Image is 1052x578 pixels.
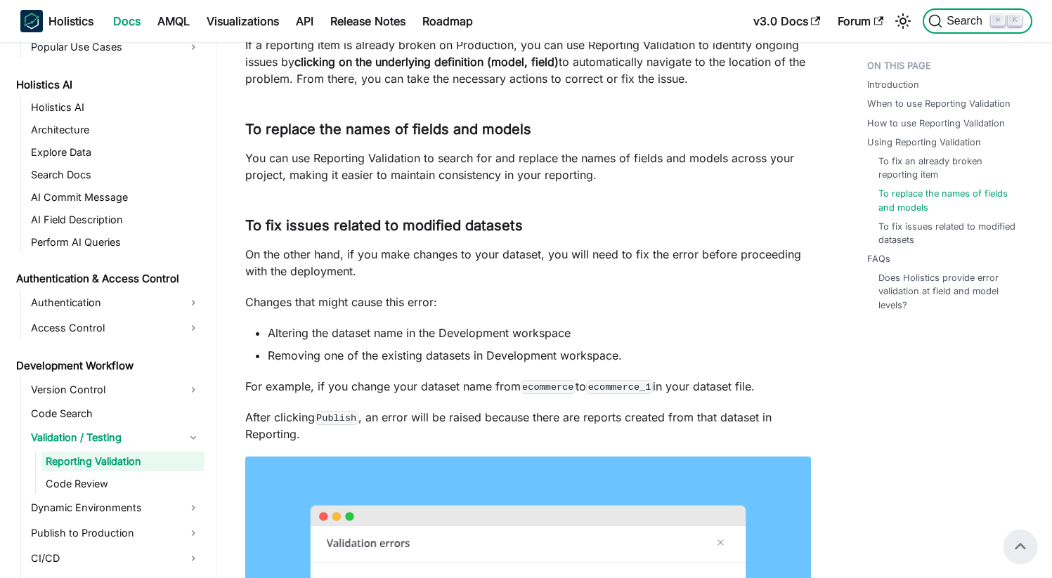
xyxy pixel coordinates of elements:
button: Switch between dark and light mode (currently light mode) [892,10,914,32]
a: CI/CD [27,547,204,570]
a: Development Workflow [12,356,204,376]
a: Roadmap [414,10,481,32]
kbd: K [1008,14,1022,27]
a: Authentication [27,291,204,314]
a: Release Notes [322,10,414,32]
code: ecommerce_1 [586,380,653,394]
a: Does Holistics provide error validation at field and model levels? [878,271,1018,312]
h3: To replace the names of fields and models [245,121,811,138]
code: Publish [315,411,358,425]
b: Holistics [48,13,93,29]
a: Popular Use Cases [27,36,204,58]
a: AI Commit Message [27,188,204,207]
a: Forum [829,10,892,32]
a: Reporting Validation [41,452,204,471]
button: Scroll back to top [1004,530,1037,563]
a: AMQL [149,10,198,32]
span: Search [942,15,991,27]
nav: Docs sidebar [6,42,217,578]
a: Access Control [27,317,204,339]
a: Explore Data [27,143,204,162]
strong: clicking on the underlying definition (model, field) [294,55,559,69]
h3: To fix issues related to modified datasets [245,217,811,235]
a: Code Search [27,404,204,423]
a: HolisticsHolistics [20,10,93,32]
a: Dynamic Environments [27,497,204,519]
a: Using Reporting Validation [867,136,981,149]
a: FAQs [867,252,890,265]
img: Holistics [20,10,43,32]
a: Code Review [41,474,204,494]
a: Search Docs [27,165,204,185]
p: Changes that might cause this error: [245,294,811,310]
p: If a reporting item is already broken on Production, you can use Reporting Validation to identify... [245,37,811,87]
a: Docs [105,10,149,32]
p: For example, if you change your dataset name from to in your dataset file. [245,378,811,395]
a: To fix an already broken reporting item [878,155,1018,181]
a: v3.0 Docs [745,10,829,32]
a: Validation / Testing [27,426,204,449]
a: Visualizations [198,10,287,32]
a: Authentication & Access Control [12,269,204,289]
a: Version Control [27,379,204,401]
kbd: ⌘ [991,14,1005,27]
p: You can use Reporting Validation to search for and replace the names of fields and models across ... [245,150,811,183]
a: AI Field Description [27,210,204,230]
button: Search (Command+K) [923,8,1032,34]
code: ecommerce [521,380,576,394]
li: Altering the dataset name in the Development workspace [268,324,811,341]
a: Publish to Production [27,522,204,544]
a: Introduction [867,78,919,91]
a: When to use Reporting Validation [867,97,1011,110]
li: Removing one of the existing datasets in Development workspace. [268,347,811,364]
a: API [287,10,322,32]
p: On the other hand, if you make changes to your dataset, you will need to fix the error before pro... [245,246,811,280]
a: Holistics AI [12,75,204,95]
a: Architecture [27,120,204,140]
a: Perform AI Queries [27,232,204,252]
a: Holistics AI [27,98,204,117]
a: To replace the names of fields and models [878,187,1018,214]
a: How to use Reporting Validation [867,117,1005,130]
p: After clicking , an error will be raised because there are reports created from that dataset in R... [245,409,811,442]
a: To fix issues related to modified datasets [878,220,1018,247]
